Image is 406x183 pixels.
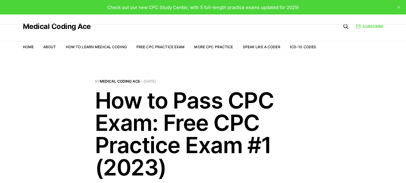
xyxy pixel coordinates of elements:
a: Free CPC Practice Exam [136,45,185,49]
a: Medical Coding Ace [100,79,140,84]
a: How to Learn Medical Coding [66,45,127,49]
a: About [43,45,56,49]
a: Subscribe [356,24,383,29]
iframe: portal-trigger [308,153,406,183]
button: close [394,2,404,12]
a: Home [23,45,34,49]
a: ICD-10 Codes [290,45,316,49]
a: Speak Like a Coder [243,45,280,49]
h1: How to Pass CPC Exam: Free CPC Practice Exam #1 (2023) [95,89,311,178]
a: Medical Coding Ace [23,23,91,30]
span: Check out our new CPC Study Center, with 5 full-length practice exams updated for 2025! [107,5,299,10]
span: By — [95,80,311,83]
time: [DATE] [144,79,156,84]
a: More CPC Practice [194,45,233,49]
